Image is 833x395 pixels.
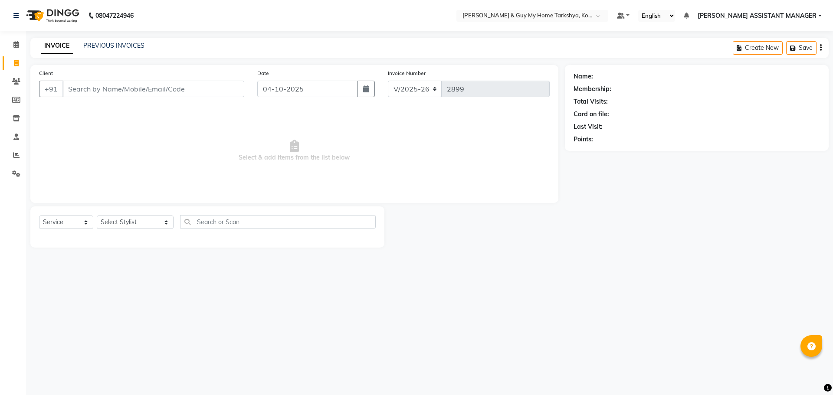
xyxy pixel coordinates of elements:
[83,42,144,49] a: PREVIOUS INVOICES
[574,122,603,131] div: Last Visit:
[388,69,426,77] label: Invoice Number
[574,110,609,119] div: Card on file:
[62,81,244,97] input: Search by Name/Mobile/Email/Code
[574,85,611,94] div: Membership:
[39,108,550,194] span: Select & add items from the list below
[22,3,82,28] img: logo
[41,38,73,54] a: INVOICE
[786,41,817,55] button: Save
[733,41,783,55] button: Create New
[39,81,63,97] button: +91
[180,215,376,229] input: Search or Scan
[257,69,269,77] label: Date
[39,69,53,77] label: Client
[95,3,134,28] b: 08047224946
[574,72,593,81] div: Name:
[574,135,593,144] div: Points:
[574,97,608,106] div: Total Visits:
